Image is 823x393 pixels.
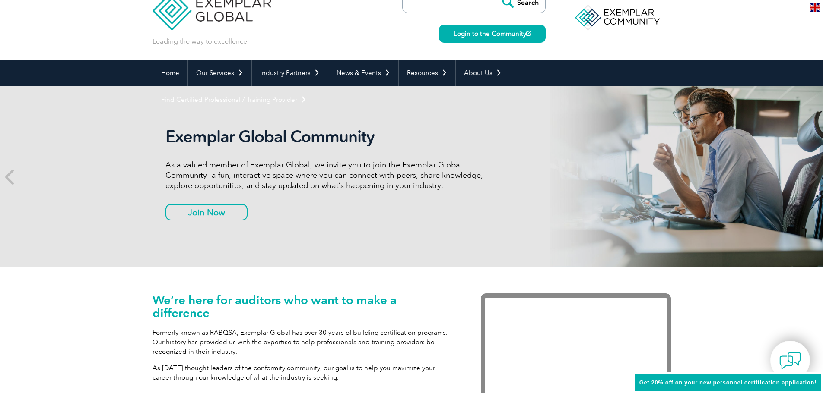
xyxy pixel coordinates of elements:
a: Join Now [165,204,248,220]
a: Login to the Community [439,25,546,43]
a: Resources [399,60,455,86]
p: Leading the way to excellence [153,37,247,46]
p: Formerly known as RABQSA, Exemplar Global has over 30 years of building certification programs. O... [153,328,455,356]
p: As a valued member of Exemplar Global, we invite you to join the Exemplar Global Community—a fun,... [165,160,489,191]
h1: We’re here for auditors who want to make a difference [153,293,455,319]
span: Get 20% off on your new personnel certification application! [639,379,817,386]
img: en [810,3,820,12]
img: contact-chat.png [779,350,801,371]
a: Industry Partners [252,60,328,86]
img: open_square.png [526,31,531,36]
a: Our Services [188,60,251,86]
h2: Exemplar Global Community [165,127,489,147]
a: Home [153,60,187,86]
a: News & Events [328,60,398,86]
p: As [DATE] thought leaders of the conformity community, our goal is to help you maximize your care... [153,363,455,382]
a: About Us [456,60,510,86]
a: Find Certified Professional / Training Provider [153,86,315,113]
